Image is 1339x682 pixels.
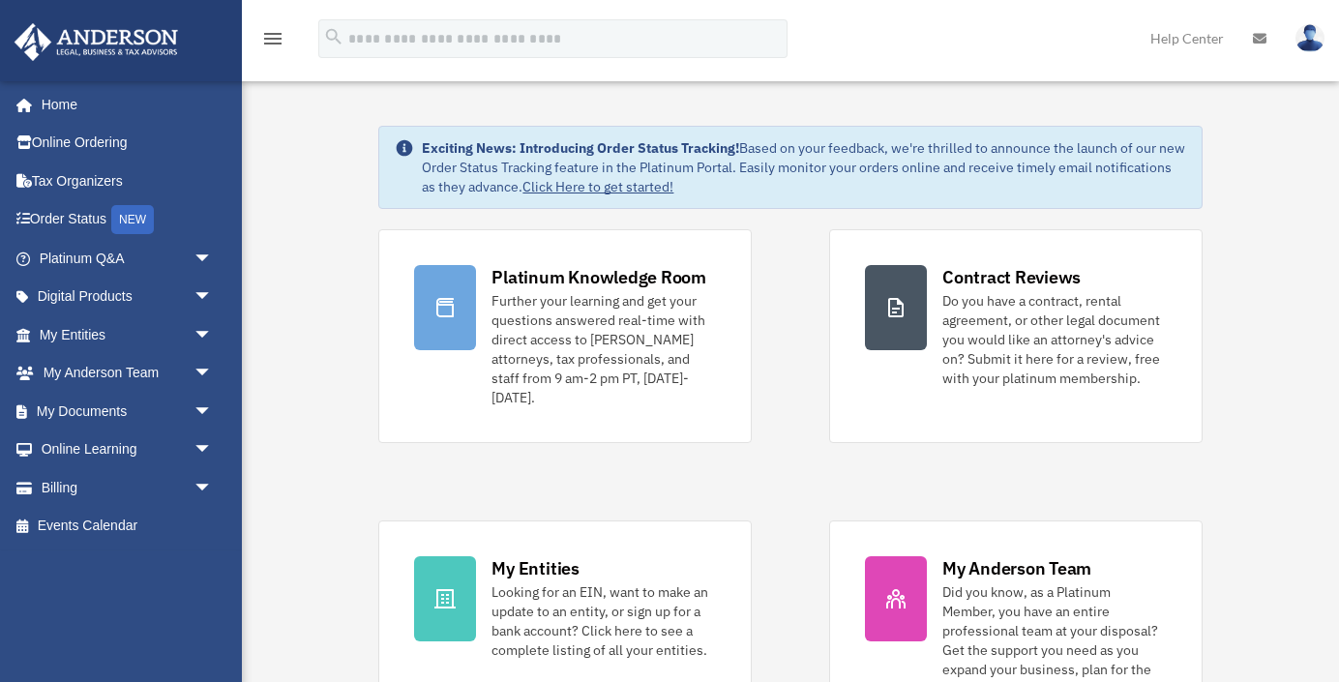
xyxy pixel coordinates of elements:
a: Events Calendar [14,507,242,546]
i: menu [261,27,284,50]
a: Billingarrow_drop_down [14,468,242,507]
span: arrow_drop_down [193,239,232,279]
a: Contract Reviews Do you have a contract, rental agreement, or other legal document you would like... [829,229,1203,443]
div: Further your learning and get your questions answered real-time with direct access to [PERSON_NAM... [491,291,716,407]
strong: Exciting News: Introducing Order Status Tracking! [422,139,739,157]
a: My Anderson Teamarrow_drop_down [14,354,242,393]
a: Online Learningarrow_drop_down [14,430,242,469]
div: Do you have a contract, rental agreement, or other legal document you would like an attorney's ad... [942,291,1167,388]
span: arrow_drop_down [193,278,232,317]
img: Anderson Advisors Platinum Portal [9,23,184,61]
div: Based on your feedback, we're thrilled to announce the launch of our new Order Status Tracking fe... [422,138,1185,196]
div: Contract Reviews [942,265,1081,289]
span: arrow_drop_down [193,392,232,431]
a: Platinum Knowledge Room Further your learning and get your questions answered real-time with dire... [378,229,752,443]
div: My Anderson Team [942,556,1091,580]
img: User Pic [1295,24,1324,52]
div: NEW [111,205,154,234]
span: arrow_drop_down [193,315,232,355]
a: Platinum Q&Aarrow_drop_down [14,239,242,278]
a: Order StatusNEW [14,200,242,240]
div: My Entities [491,556,579,580]
a: Click Here to get started! [522,178,673,195]
a: Online Ordering [14,124,242,163]
a: Home [14,85,232,124]
a: My Entitiesarrow_drop_down [14,315,242,354]
div: Looking for an EIN, want to make an update to an entity, or sign up for a bank account? Click her... [491,582,716,660]
a: Tax Organizers [14,162,242,200]
a: Digital Productsarrow_drop_down [14,278,242,316]
span: arrow_drop_down [193,430,232,470]
span: arrow_drop_down [193,468,232,508]
a: My Documentsarrow_drop_down [14,392,242,430]
a: menu [261,34,284,50]
div: Platinum Knowledge Room [491,265,706,289]
span: arrow_drop_down [193,354,232,394]
i: search [323,26,344,47]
